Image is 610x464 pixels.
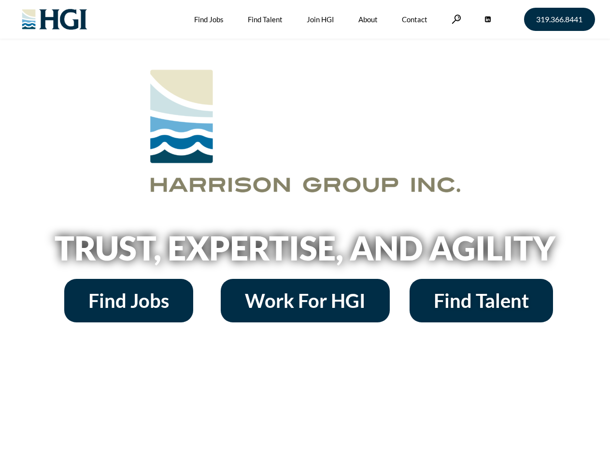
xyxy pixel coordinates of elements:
span: 319.366.8441 [536,15,582,23]
a: 319.366.8441 [524,8,595,31]
span: Find Jobs [88,291,169,310]
a: Find Talent [410,279,553,322]
a: Search [452,14,461,24]
a: Work For HGI [221,279,390,322]
span: Work For HGI [245,291,366,310]
h2: Trust, Expertise, and Agility [30,232,581,264]
span: Find Talent [434,291,529,310]
a: Find Jobs [64,279,193,322]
